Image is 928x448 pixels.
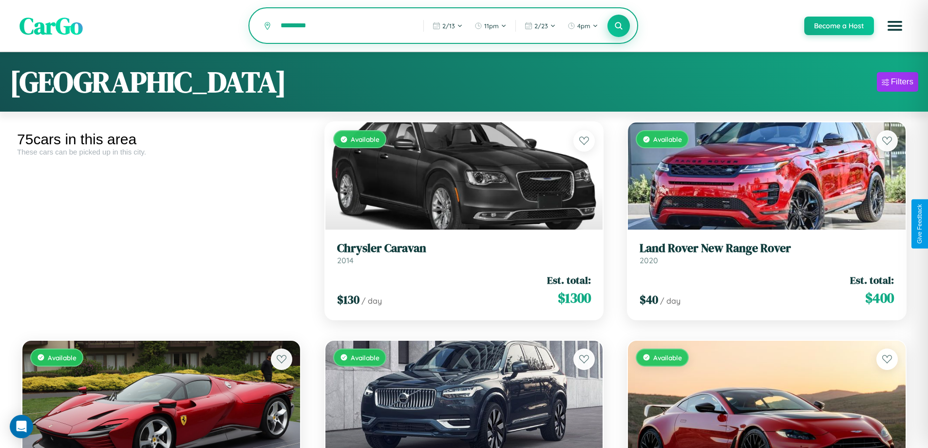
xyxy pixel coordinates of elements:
[534,22,548,30] span: 2 / 23
[337,241,591,255] h3: Chrysler Caravan
[10,62,286,102] h1: [GEOGRAPHIC_DATA]
[891,77,913,87] div: Filters
[17,131,305,148] div: 75 cars in this area
[470,18,511,34] button: 11pm
[916,204,923,244] div: Give Feedback
[547,273,591,287] span: Est. total:
[804,17,874,35] button: Become a Host
[351,353,379,362] span: Available
[865,288,894,308] span: $ 400
[640,255,658,265] span: 2020
[640,241,894,255] h3: Land Rover New Range Rover
[337,292,360,308] span: $ 130
[877,72,918,92] button: Filters
[520,18,561,34] button: 2/23
[558,288,591,308] span: $ 1300
[17,148,305,156] div: These cars can be picked up in this city.
[337,241,591,265] a: Chrysler Caravan2014
[48,353,76,362] span: Available
[484,22,499,30] span: 11pm
[442,22,455,30] span: 2 / 13
[563,18,603,34] button: 4pm
[660,296,681,306] span: / day
[10,415,33,438] div: Open Intercom Messenger
[653,353,682,362] span: Available
[337,255,354,265] span: 2014
[577,22,590,30] span: 4pm
[640,241,894,265] a: Land Rover New Range Rover2020
[428,18,468,34] button: 2/13
[850,273,894,287] span: Est. total:
[361,296,382,306] span: / day
[19,10,83,42] span: CarGo
[653,135,682,143] span: Available
[351,135,379,143] span: Available
[640,292,658,308] span: $ 40
[881,12,909,39] button: Open menu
